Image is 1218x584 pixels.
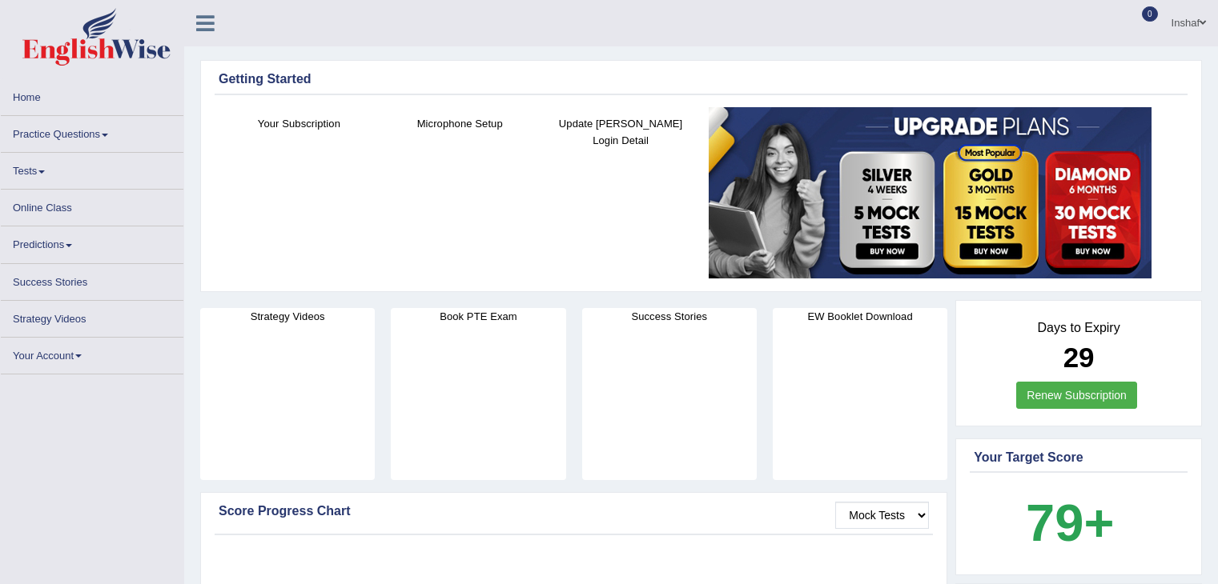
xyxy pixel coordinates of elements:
[219,502,929,521] div: Score Progress Chart
[709,107,1152,278] img: small5.jpg
[1142,6,1158,22] span: 0
[549,115,693,149] h4: Update [PERSON_NAME] Login Detail
[1063,342,1095,373] b: 29
[582,308,757,325] h4: Success Stories
[219,70,1184,89] div: Getting Started
[1016,382,1137,409] a: Renew Subscription
[200,308,375,325] h4: Strategy Videos
[1,190,183,221] a: Online Class
[1,338,183,369] a: Your Account
[1,226,183,258] a: Predictions
[227,115,372,132] h4: Your Subscription
[974,448,1184,467] div: Your Target Score
[1,116,183,147] a: Practice Questions
[1,153,183,184] a: Tests
[391,308,565,325] h4: Book PTE Exam
[1,79,183,110] a: Home
[388,115,533,132] h4: Microphone Setup
[1026,494,1114,552] b: 79+
[974,321,1184,335] h4: Days to Expiry
[1,264,183,295] a: Success Stories
[1,301,183,332] a: Strategy Videos
[773,308,947,325] h4: EW Booklet Download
